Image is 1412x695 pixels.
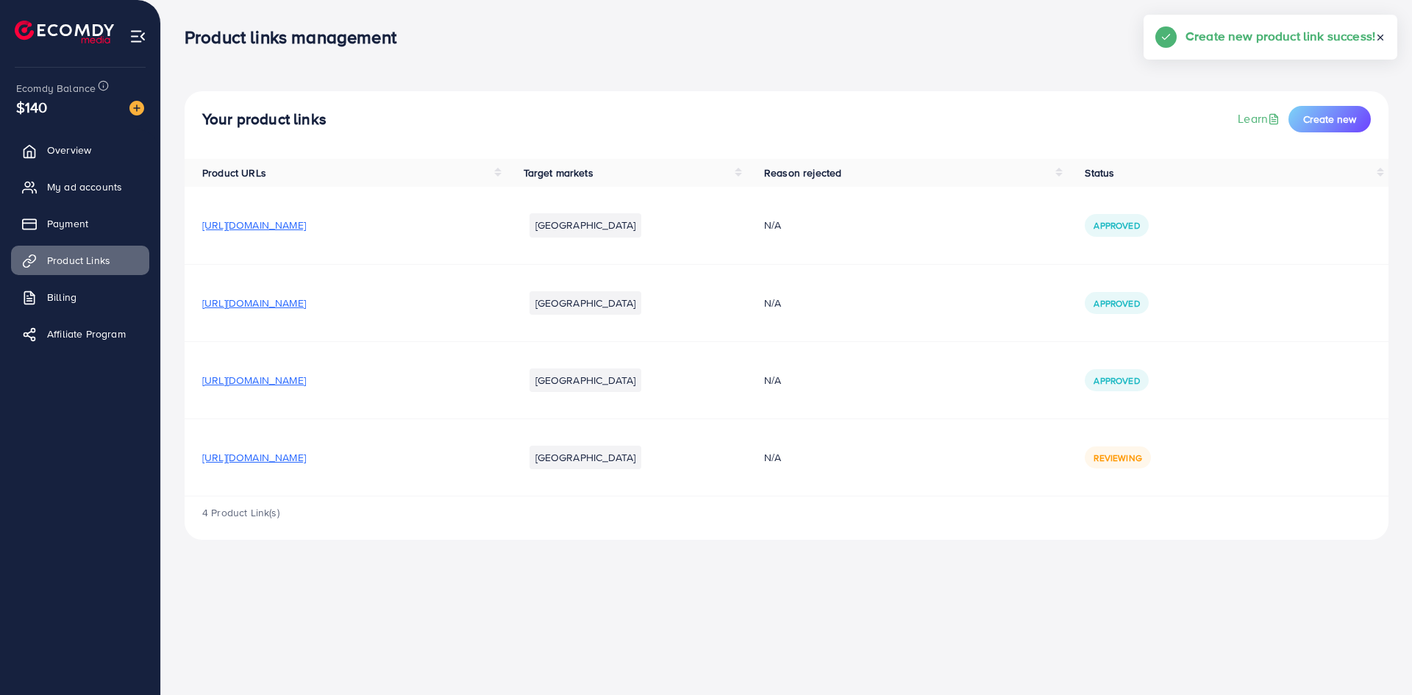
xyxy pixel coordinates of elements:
span: 4 Product Link(s) [202,505,279,520]
h4: Your product links [202,110,327,129]
img: menu [129,28,146,45]
span: Product Links [47,253,110,268]
span: Product URLs [202,165,266,180]
a: Billing [11,282,149,312]
li: [GEOGRAPHIC_DATA] [529,291,642,315]
span: Overview [47,143,91,157]
span: Target markets [524,165,593,180]
span: N/A [764,373,781,388]
a: Overview [11,135,149,165]
h5: Create new product link success! [1185,26,1375,46]
span: [URL][DOMAIN_NAME] [202,218,306,232]
span: Affiliate Program [47,327,126,341]
span: Reviewing [1094,452,1141,464]
span: N/A [764,296,781,310]
span: [URL][DOMAIN_NAME] [202,296,306,310]
li: [GEOGRAPHIC_DATA] [529,446,642,469]
span: N/A [764,218,781,232]
button: Create new [1288,106,1371,132]
span: My ad accounts [47,179,122,194]
span: [URL][DOMAIN_NAME] [202,450,306,465]
span: Ecomdy Balance [16,81,96,96]
span: N/A [764,450,781,465]
span: Reason rejected [764,165,841,180]
h3: Product links management [185,26,408,48]
span: Approved [1094,297,1139,310]
li: [GEOGRAPHIC_DATA] [529,368,642,392]
a: Product Links [11,246,149,275]
span: Approved [1094,374,1139,387]
a: Affiliate Program [11,319,149,349]
li: [GEOGRAPHIC_DATA] [529,213,642,237]
img: image [129,101,144,115]
img: logo [15,21,114,43]
span: $140 [16,96,48,118]
span: Status [1085,165,1114,180]
a: Learn [1238,110,1283,127]
span: Billing [47,290,76,304]
iframe: Chat [1349,629,1401,684]
a: My ad accounts [11,172,149,202]
span: Payment [47,216,88,231]
span: [URL][DOMAIN_NAME] [202,373,306,388]
a: Payment [11,209,149,238]
span: Create new [1303,112,1356,126]
span: Approved [1094,219,1139,232]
